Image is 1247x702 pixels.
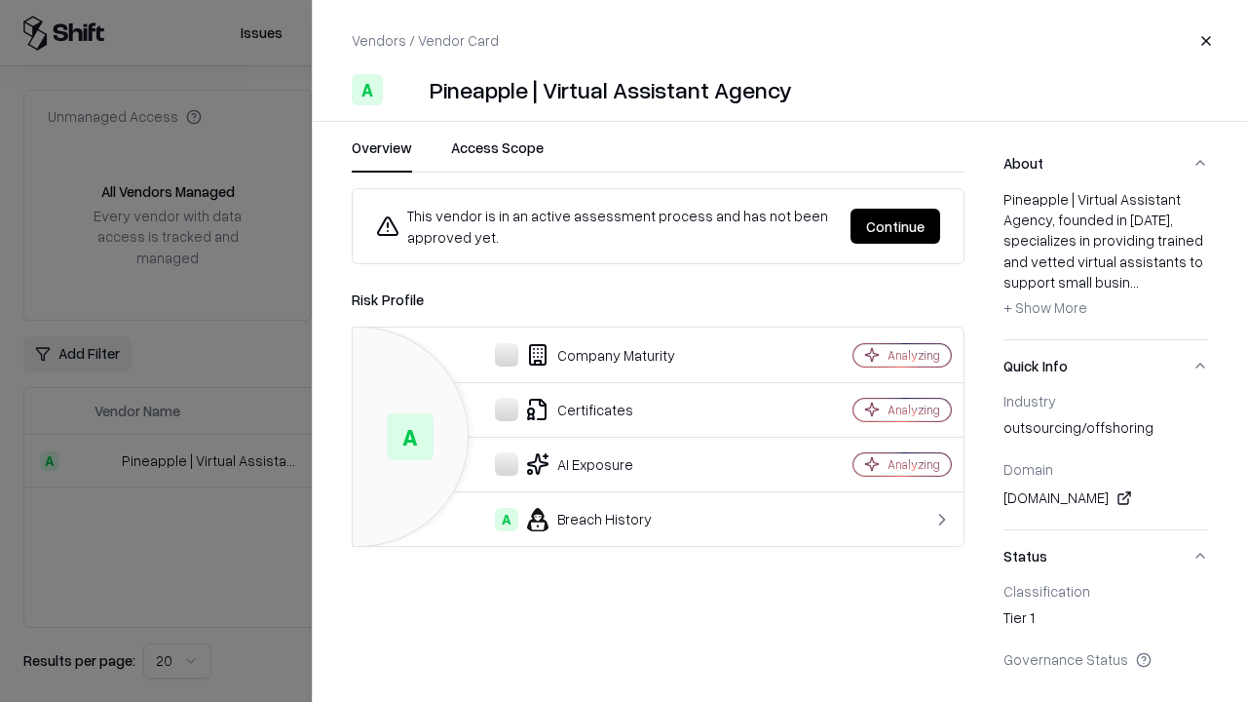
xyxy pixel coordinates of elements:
div: Pineapple | Virtual Assistant Agency, founded in [DATE], specializes in providing trained and vet... [1003,189,1208,324]
div: [DOMAIN_NAME] [1003,487,1208,510]
button: Overview [352,137,412,173]
div: A [352,74,383,105]
div: Analyzing [888,402,940,418]
div: Breach History [368,508,785,531]
div: outsourcing/offshoring [1003,417,1208,445]
div: Industry [1003,392,1208,409]
div: Analyzing [888,347,940,364]
button: Status [1003,530,1208,582]
p: Vendors / Vendor Card [352,30,499,51]
div: Pineapple | Virtual Assistant Agency [430,74,792,105]
div: A [495,508,518,531]
div: Governance Status [1003,650,1208,668]
div: Classification [1003,582,1208,600]
span: + Show More [1003,298,1087,316]
button: Quick Info [1003,340,1208,392]
div: Certificates [368,398,785,421]
div: AI Exposure [368,452,785,476]
div: Domain [1003,460,1208,478]
div: Risk Profile [352,288,964,311]
span: ... [1130,273,1139,291]
div: Tier 1 [1003,607,1208,635]
button: Access Scope [451,137,544,173]
button: About [1003,137,1208,189]
button: Continue [850,209,940,244]
button: + Show More [1003,292,1087,324]
div: A [387,413,434,460]
div: Analyzing [888,456,940,473]
div: About [1003,189,1208,339]
div: Company Maturity [368,343,785,367]
div: This vendor is in an active assessment process and has not been approved yet. [376,205,835,248]
img: Pineapple | Virtual Assistant Agency [391,74,422,105]
div: Quick Info [1003,392,1208,529]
